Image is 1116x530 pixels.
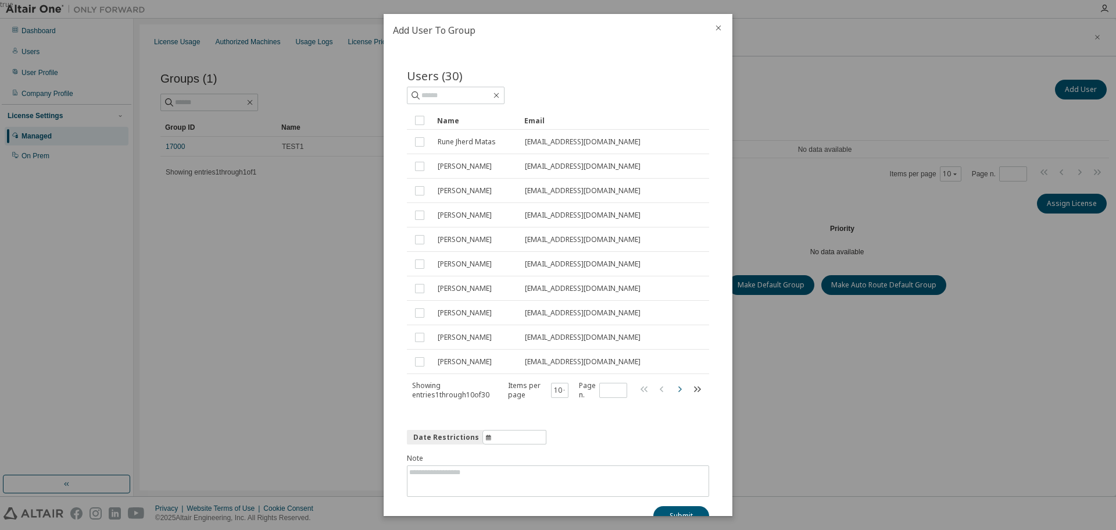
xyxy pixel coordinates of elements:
span: [EMAIL_ADDRESS][DOMAIN_NAME] [525,333,641,342]
button: Submit [653,506,709,526]
span: [PERSON_NAME] [438,186,492,195]
span: Users (30) [407,67,463,84]
span: [EMAIL_ADDRESS][DOMAIN_NAME] [525,137,641,147]
span: Date Restrictions [413,433,479,442]
button: 10 [554,386,566,395]
span: [EMAIL_ADDRESS][DOMAIN_NAME] [525,186,641,195]
span: [EMAIL_ADDRESS][DOMAIN_NAME] [525,308,641,318]
span: Showing entries 1 through 10 of 30 [412,380,489,400]
span: [PERSON_NAME] [438,162,492,171]
span: [PERSON_NAME] [438,259,492,269]
span: [EMAIL_ADDRESS][DOMAIN_NAME] [525,235,641,244]
span: [PERSON_NAME] [438,308,492,318]
span: Items per page [508,381,568,400]
span: [EMAIL_ADDRESS][DOMAIN_NAME] [525,284,641,293]
span: [EMAIL_ADDRESS][DOMAIN_NAME] [525,259,641,269]
label: Note [407,454,709,463]
span: Rune Jherd Matas [438,137,496,147]
div: Name [437,111,515,130]
button: close [714,23,723,33]
span: [PERSON_NAME] [438,211,492,220]
button: information [407,430,546,444]
span: [EMAIL_ADDRESS][DOMAIN_NAME] [525,211,641,220]
h2: Add User To Group [384,14,704,47]
span: [EMAIL_ADDRESS][DOMAIN_NAME] [525,162,641,171]
span: [PERSON_NAME] [438,284,492,293]
span: [PERSON_NAME] [438,235,492,244]
span: [EMAIL_ADDRESS][DOMAIN_NAME] [525,357,641,367]
span: Page n. [579,381,627,400]
span: [PERSON_NAME] [438,333,492,342]
div: Email [524,111,689,130]
span: [PERSON_NAME] [438,357,492,367]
